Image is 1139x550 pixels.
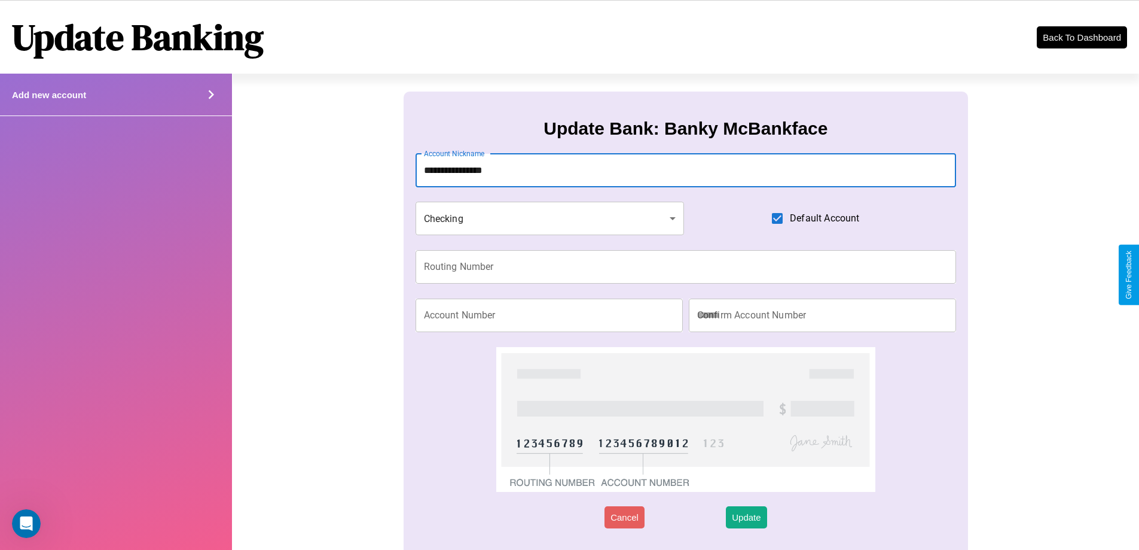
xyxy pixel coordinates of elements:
label: Account Nickname [424,148,485,159]
h1: Update Banking [12,13,264,62]
button: Back To Dashboard [1037,26,1127,48]
div: Checking [416,202,685,235]
img: check [496,347,875,492]
button: Update [726,506,767,528]
span: Default Account [790,211,859,226]
button: Cancel [604,506,645,528]
iframe: Intercom live chat [12,509,41,538]
div: Give Feedback [1125,251,1133,299]
h3: Update Bank: Banky McBankface [543,118,827,139]
h4: Add new account [12,90,86,100]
